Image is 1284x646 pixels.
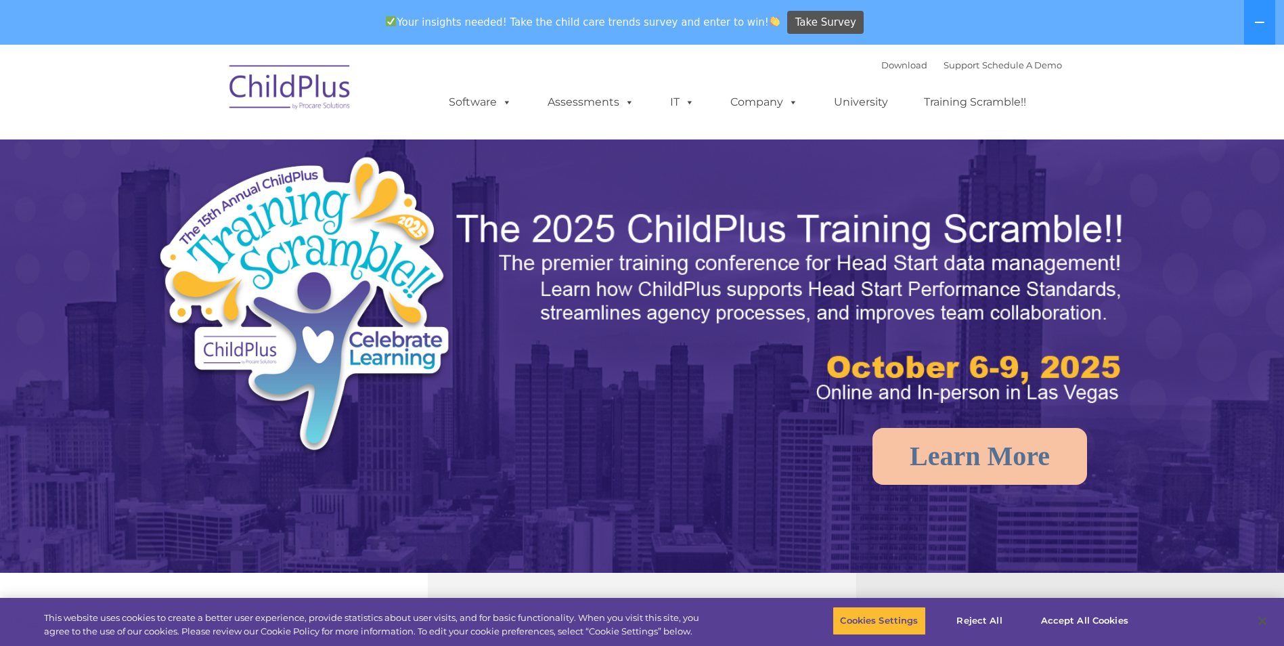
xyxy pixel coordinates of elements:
span: Phone number [188,145,246,155]
div: This website uses cookies to create a better user experience, provide statistics about user visit... [44,611,706,638]
a: Learn More [872,428,1087,485]
a: University [820,89,902,116]
button: Cookies Settings [833,607,925,635]
a: Software [435,89,525,116]
a: Download [881,60,927,70]
img: ChildPlus by Procare Solutions [223,56,358,123]
a: Assessments [534,89,648,116]
button: Accept All Cookies [1034,607,1136,635]
a: Company [717,89,812,116]
a: Support [944,60,979,70]
span: Last name [188,89,229,100]
img: ✅ [386,16,396,26]
a: Take Survey [787,11,864,35]
font: | [881,60,1062,70]
span: Your insights needed! Take the child care trends survey and enter to win! [380,9,786,35]
a: Training Scramble!! [910,89,1040,116]
img: 👏 [770,16,780,26]
span: Take Survey [795,11,856,35]
button: Reject All [937,607,1022,635]
button: Close [1247,606,1277,636]
a: IT [657,89,708,116]
a: Schedule A Demo [982,60,1062,70]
